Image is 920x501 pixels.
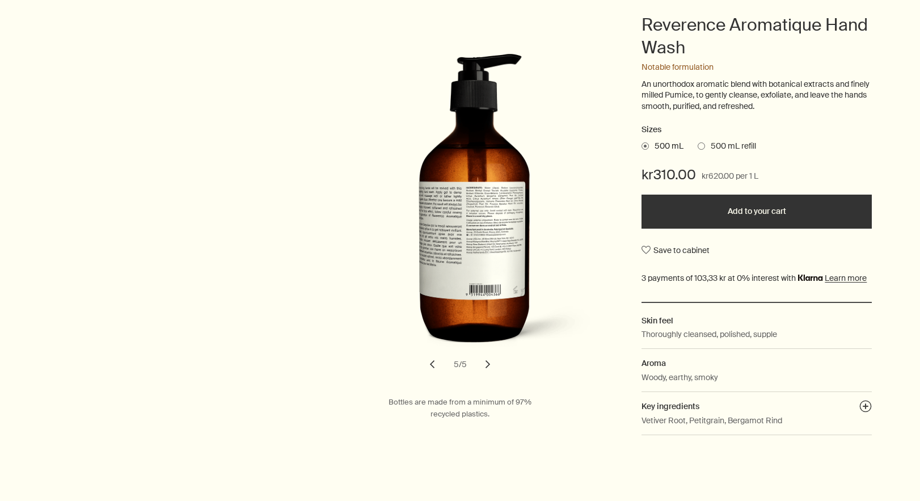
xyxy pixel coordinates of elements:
[642,414,782,427] p: Vetiver Root, Petitgrain, Bergamot Rind
[307,53,614,377] div: Reverence Aromatique Hand Wash
[642,166,696,184] span: kr310.00
[642,328,777,340] p: Thoroughly cleansed, polished, supple
[642,401,699,411] span: Key ingredients
[642,14,872,59] h1: Reverence Aromatique Hand Wash
[389,397,531,419] span: Bottles are made from a minimum of 97% recycled plastics.
[642,195,872,229] button: Add to your cart - kr310.00
[642,371,718,384] p: Woody, earthy, smoky
[859,400,872,416] button: Key ingredients
[642,240,710,260] button: Save to cabinet
[702,170,758,183] span: kr620.00 per 1 L
[642,123,872,137] h2: Sizes
[642,357,872,369] h2: Aroma
[642,314,872,327] h2: Skin feel
[420,352,445,377] button: previous slide
[475,352,500,377] button: next slide
[349,53,598,363] img: Back of Reverence Aromatique Hand Wash in amber bottle with pump
[642,79,872,112] p: An unorthodox aromatic blend with botanical extracts and finely milled Pumice, to gently cleanse,...
[705,141,756,152] span: 500 mL refill
[649,141,683,152] span: 500 mL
